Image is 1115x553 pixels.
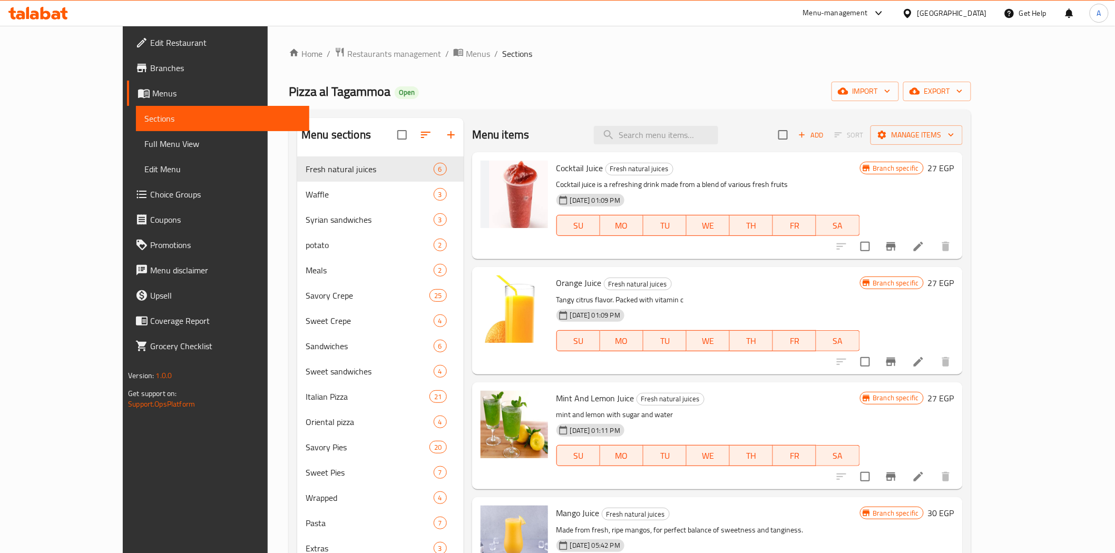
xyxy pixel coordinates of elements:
button: SA [816,215,859,236]
a: Edit Restaurant [127,30,309,55]
h6: 30 EGP [928,506,954,520]
span: SA [820,333,855,349]
span: Savory Pies [306,441,429,453]
nav: breadcrumb [289,47,971,61]
a: Edit menu item [912,470,925,483]
a: Support.OpsPlatform [128,397,195,411]
span: Select section [772,124,794,146]
span: Menus [152,87,300,100]
span: Italian Pizza [306,390,429,403]
button: SU [556,445,600,466]
button: TH [730,445,773,466]
a: Coupons [127,207,309,232]
button: MO [600,445,643,466]
a: Menu disclaimer [127,258,309,283]
div: Savory Crepe25 [297,283,464,308]
span: potato [306,239,434,251]
button: Add section [438,122,464,147]
a: Choice Groups [127,182,309,207]
button: export [903,82,971,101]
span: Upsell [150,289,300,302]
span: Menu disclaimer [150,264,300,276]
span: FR [777,448,812,463]
a: Menus [127,81,309,106]
div: Fresh natural juices [637,393,705,406]
span: Fresh natural juices [604,278,671,290]
div: items [434,365,447,378]
p: Cocktail juice is a refreshing drink made from a blend of various fresh fruits [556,178,860,191]
span: 25 [430,291,446,301]
span: Choice Groups [150,188,300,201]
span: 21 [430,392,446,402]
span: Sweet Crepe [306,314,434,327]
span: Grocery Checklist [150,340,300,352]
span: Fresh natural juices [606,163,673,175]
button: Add [794,127,828,143]
span: Add [797,129,825,141]
button: MO [600,215,643,236]
img: Orange Juice [481,275,548,343]
a: Menus [453,47,490,61]
span: [DATE] 01:09 PM [566,195,624,205]
div: Syrian sandwiches [306,213,434,226]
div: items [434,213,447,226]
button: SA [816,330,859,351]
span: TU [648,218,682,233]
a: Coverage Report [127,308,309,333]
img: Cocktail Juice [481,161,548,228]
div: Fresh natural juices6 [297,156,464,182]
span: Pizza al Tagammoa [289,80,390,103]
span: Branches [150,62,300,74]
span: MO [604,218,639,233]
span: [DATE] 01:09 PM [566,310,624,320]
span: SU [561,333,596,349]
div: Savory Crepe [306,289,429,302]
div: Sandwiches6 [297,333,464,359]
button: Branch-specific-item [878,349,904,374]
img: Mint And Lemon Juice [481,391,548,458]
button: SU [556,215,600,236]
span: TU [648,448,682,463]
span: 20 [430,442,446,452]
span: Waffle [306,188,434,201]
span: Mint And Lemon Juice [556,390,634,406]
span: Full Menu View [144,137,300,150]
span: MO [604,448,639,463]
span: Coupons [150,213,300,226]
span: MO [604,333,639,349]
button: TU [643,445,687,466]
span: Sections [502,47,532,60]
span: 1.0.0 [156,369,172,382]
div: items [434,416,447,428]
span: 2 [434,265,446,275]
span: 2 [434,240,446,250]
div: Fresh natural juices [605,163,673,175]
a: Full Menu View [136,131,309,156]
span: Coverage Report [150,314,300,327]
span: Oriental pizza [306,416,434,428]
span: Sandwiches [306,340,434,352]
div: items [434,264,447,276]
div: Waffle3 [297,182,464,207]
div: Wrapped4 [297,485,464,510]
span: Open [395,88,419,97]
button: TU [643,330,687,351]
div: Sweet Pies7 [297,460,464,485]
span: Cocktail Juice [556,160,603,176]
span: 7 [434,468,446,478]
span: Fresh natural juices [306,163,434,175]
li: / [445,47,449,60]
div: Pasta7 [297,510,464,536]
button: Branch-specific-item [878,464,904,489]
span: 4 [434,417,446,427]
div: Wrapped [306,491,434,504]
h6: 27 EGP [928,391,954,406]
span: Get support on: [128,387,177,400]
span: Branch specific [869,278,923,288]
span: FR [777,218,812,233]
div: items [434,466,447,479]
span: 4 [434,367,446,377]
span: Fresh natural juices [637,393,704,405]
